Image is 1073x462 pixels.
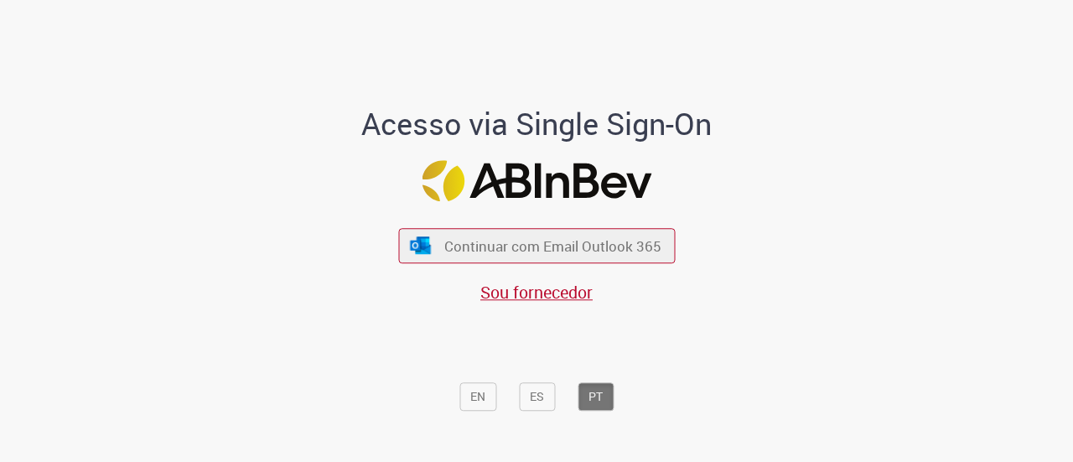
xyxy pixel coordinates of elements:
a: Sou fornecedor [480,281,593,304]
button: ES [519,382,555,411]
h1: Acesso via Single Sign-On [304,107,770,141]
button: ícone Azure/Microsoft 360 Continuar com Email Outlook 365 [398,229,675,263]
img: Logo ABInBev [422,160,651,201]
span: Continuar com Email Outlook 365 [444,236,661,256]
button: PT [578,382,614,411]
button: EN [459,382,496,411]
img: ícone Azure/Microsoft 360 [409,236,433,254]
